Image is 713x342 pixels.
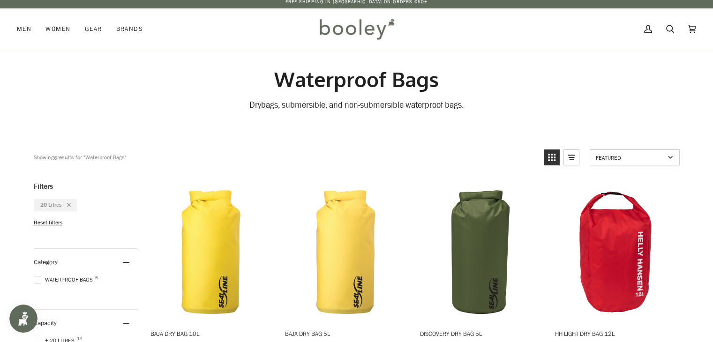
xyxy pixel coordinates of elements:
span: Reset filters [34,219,62,227]
img: Booley [315,15,398,43]
img: SealLine Baja Dry Bag 5L Yellow - Booley Galway [284,190,408,314]
div: Showing results for "Waterproof Bags" [34,149,127,165]
span: Brands [116,24,143,34]
span: Men [17,24,31,34]
h1: Waterproof Bags [34,67,680,92]
b: 6 [54,154,57,162]
iframe: Button to open loyalty program pop-up [9,305,38,333]
span: Discovery Dry Bag 5L [420,329,541,338]
span: Featured [596,154,665,162]
span: Filters [34,182,53,191]
a: View grid mode [544,149,560,165]
span: Baja Dry Bag 5L [285,329,406,338]
img: SealLine Baja Dry Bag 10L Yellow - Booley Galway [149,190,273,314]
span: Baja Dry Bag 10L [150,329,272,338]
img: Helly Hansen HH Light Dry Bag 12L Alert Red - Booley Galway [553,190,677,314]
a: Gear [78,8,109,50]
div: Drybags, submersible, and non-submersible waterproof bags. [34,100,680,112]
a: View list mode [563,149,579,165]
div: Remove filter: - 20 Litres [61,201,71,209]
span: - 20 Litres [38,201,61,209]
span: Category [34,258,58,267]
span: Waterproof Bags [34,275,96,284]
span: Women [45,24,70,34]
li: Reset filters [34,219,137,227]
span: Capacity [34,319,57,327]
a: Brands [109,8,150,50]
span: 14 [77,336,83,341]
span: 6 [95,275,98,280]
span: Gear [85,24,102,34]
a: Sort options [590,149,680,165]
a: Women [38,8,77,50]
img: SealLine Discovery Dry Bag 5L Olive - Booley Galway [419,190,543,314]
span: HH Light Dry Bag 12L [555,329,676,338]
a: Men [17,8,38,50]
